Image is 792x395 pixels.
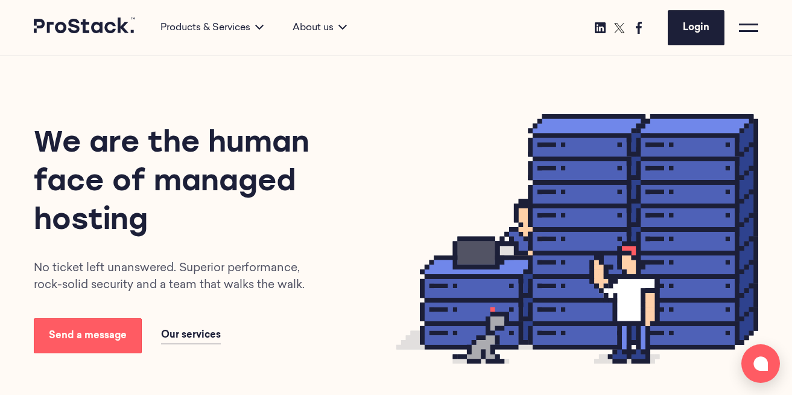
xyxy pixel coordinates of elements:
h1: We are the human face of managed hosting [34,125,363,241]
p: No ticket left unanswered. Superior performance, rock-solid security and a team that walks the walk. [34,260,329,294]
a: Prostack logo [34,18,136,38]
a: Send a message [34,318,142,353]
span: Login [683,23,709,33]
a: Login [668,10,724,45]
span: Our services [161,330,221,340]
a: Our services [161,327,221,344]
button: Open chat window [741,344,780,383]
div: Products & Services [146,21,278,35]
span: Send a message [49,331,127,341]
div: About us [278,21,361,35]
